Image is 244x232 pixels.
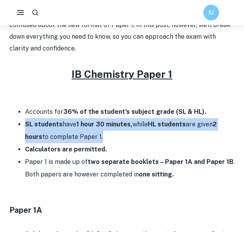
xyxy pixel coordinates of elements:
li: Paper 1 is made up of . Both papers are however completed in [25,156,235,181]
p: The change in the IB Chemistry syllabus (2025) may leave many students confused about the new for... [9,7,235,55]
button: IU [203,5,219,20]
strong: 36% of the student's subject grade (SL & HL). [63,108,206,115]
strong: SL students [25,120,63,128]
h3: Paper 1A [9,204,235,216]
strong: one sitting. [139,171,174,178]
u: IB Chemistry Paper 1 [72,68,172,80]
strong: 2 hours [25,120,217,140]
strong: Calculators are permitted. [25,146,107,153]
strong: 1 hour 30 minutes, [76,120,133,128]
strong: two separate booklets – Paper 1A and Paper 1B [88,158,233,165]
h6: IU [207,8,216,17]
li: have while are given to complete Paper 1. [25,118,235,143]
li: Accounts for [25,106,235,118]
strong: HL students [148,120,186,128]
